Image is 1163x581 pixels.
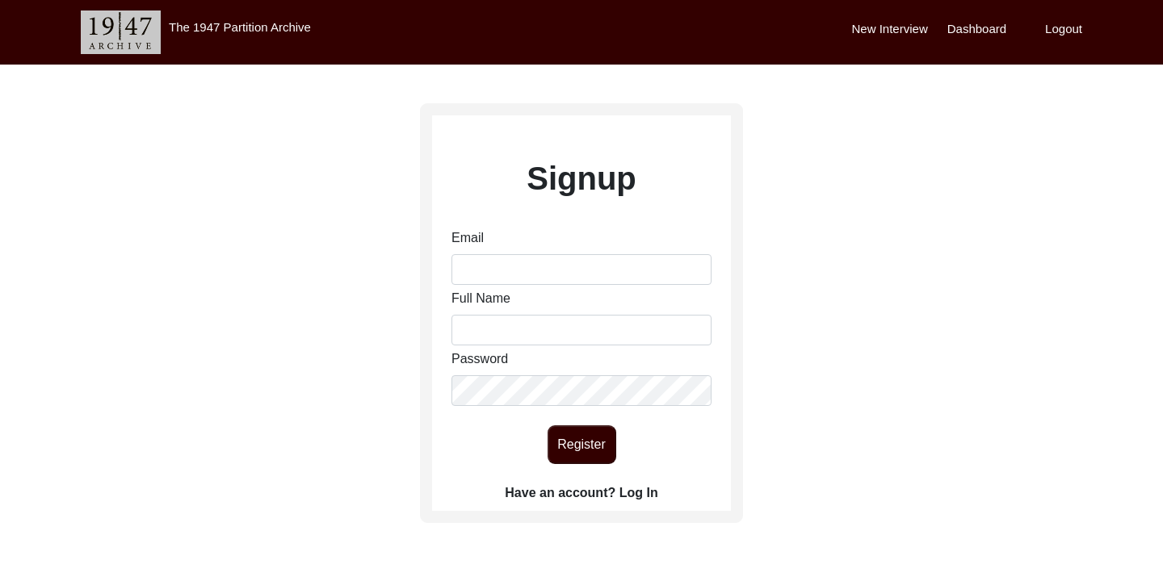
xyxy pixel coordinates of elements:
[451,289,510,308] label: Full Name
[451,228,484,248] label: Email
[505,483,657,503] label: Have an account? Log In
[169,20,311,34] label: The 1947 Partition Archive
[451,349,508,369] label: Password
[527,154,636,203] label: Signup
[852,20,928,39] label: New Interview
[81,10,161,54] img: header-logo.png
[548,425,616,464] button: Register
[1045,20,1082,39] label: Logout
[947,20,1006,39] label: Dashboard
